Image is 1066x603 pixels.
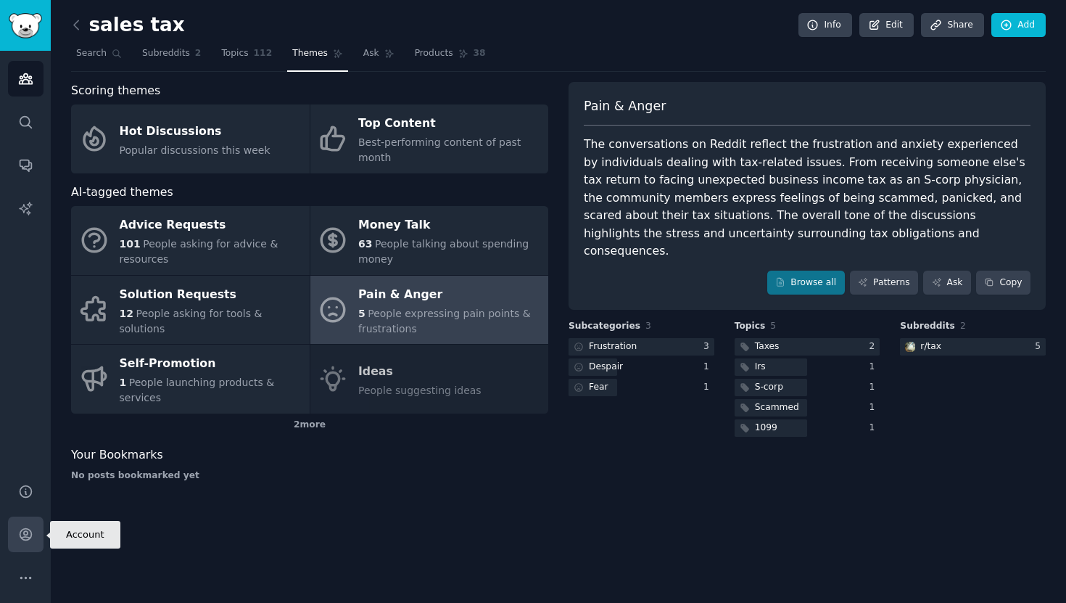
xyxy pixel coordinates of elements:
[71,276,310,345] a: Solution Requests12People asking for tools & solutions
[292,47,328,60] span: Themes
[798,13,852,38] a: Info
[869,361,880,374] div: 1
[589,340,637,353] div: Frustration
[358,238,529,265] span: People talking about spending money
[850,271,918,295] a: Patterns
[120,238,278,265] span: People asking for advice & resources
[120,353,302,376] div: Self-Promotion
[755,422,777,435] div: 1099
[358,136,521,163] span: Best-performing content of past month
[869,401,880,414] div: 1
[120,377,127,388] span: 1
[120,214,302,237] div: Advice Requests
[755,361,766,374] div: Irs
[869,340,880,353] div: 2
[869,422,880,435] div: 1
[569,358,714,377] a: Despair1
[869,381,880,394] div: 1
[71,82,160,100] span: Scoring themes
[221,47,248,60] span: Topics
[584,97,666,115] span: Pain & Anger
[358,283,541,306] div: Pain & Anger
[735,399,880,417] a: Scammed1
[216,42,277,72] a: Topics112
[755,340,780,353] div: Taxes
[310,206,549,275] a: Money Talk63People talking about spending money
[137,42,206,72] a: Subreddits2
[735,320,766,333] span: Topics
[735,379,880,397] a: S-corp1
[703,340,714,353] div: 3
[358,112,541,136] div: Top Content
[71,206,310,275] a: Advice Requests101People asking for advice & resources
[120,308,133,319] span: 12
[976,271,1030,295] button: Copy
[358,238,372,250] span: 63
[71,42,127,72] a: Search
[415,47,453,60] span: Products
[358,214,541,237] div: Money Talk
[735,338,880,356] a: Taxes2
[900,320,955,333] span: Subreddits
[9,13,42,38] img: GummySearch logo
[195,47,202,60] span: 2
[71,14,185,37] h2: sales tax
[410,42,491,72] a: Products38
[735,358,880,377] a: Irs1
[703,381,714,394] div: 1
[287,42,348,72] a: Themes
[900,338,1046,356] a: taxr/tax5
[767,271,845,295] a: Browse all
[584,136,1030,261] div: The conversations on Reddit reflect the frustration and anxiety experienced by individuals dealin...
[923,271,971,295] a: Ask
[569,338,714,356] a: Frustration3
[120,283,302,306] div: Solution Requests
[71,345,310,414] a: Self-Promotion1People launching products & services
[569,379,714,397] a: Fear1
[991,13,1046,38] a: Add
[120,144,270,156] span: Popular discussions this week
[358,308,531,335] span: People expressing pain points & frustrations
[76,47,107,60] span: Search
[254,47,273,60] span: 112
[921,13,983,38] a: Share
[120,308,263,335] span: People asking for tools & solutions
[755,401,799,414] div: Scammed
[358,42,400,72] a: Ask
[645,321,651,331] span: 3
[120,238,141,250] span: 101
[569,320,640,333] span: Subcategories
[920,340,941,353] div: r/ tax
[589,361,623,374] div: Despair
[363,47,379,60] span: Ask
[71,414,548,437] div: 2 more
[770,321,776,331] span: 5
[71,446,163,464] span: Your Bookmarks
[120,120,270,143] div: Hot Discussions
[120,377,275,403] span: People launching products & services
[474,47,486,60] span: 38
[358,308,365,319] span: 5
[703,361,714,374] div: 1
[310,276,549,345] a: Pain & Anger5People expressing pain points & frustrations
[71,104,310,173] a: Hot DiscussionsPopular discussions this week
[310,104,549,173] a: Top ContentBest-performing content of past month
[905,342,915,352] img: tax
[735,419,880,438] a: 10991
[589,381,608,394] div: Fear
[960,321,966,331] span: 2
[755,381,783,394] div: S-corp
[71,184,173,202] span: AI-tagged themes
[71,469,548,483] div: No posts bookmarked yet
[1035,340,1046,353] div: 5
[859,13,914,38] a: Edit
[142,47,190,60] span: Subreddits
